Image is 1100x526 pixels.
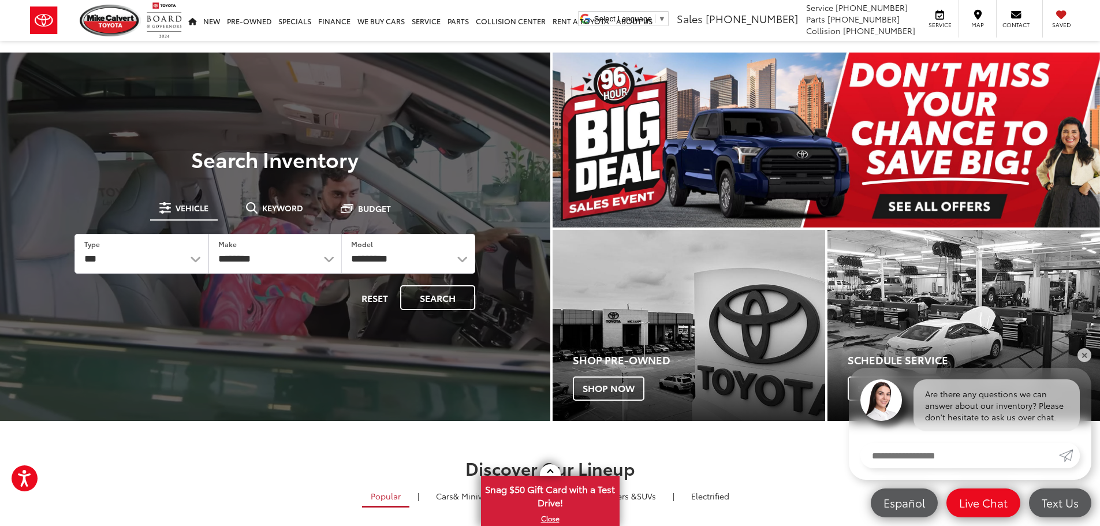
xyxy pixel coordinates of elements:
[860,443,1059,468] input: Enter your message
[878,495,931,510] span: Español
[351,239,373,249] label: Model
[573,376,644,401] span: Shop Now
[927,21,953,29] span: Service
[573,355,825,366] h4: Shop Pre-Owned
[1036,495,1084,510] span: Text Us
[453,490,492,502] span: & Minivan
[400,285,475,310] button: Search
[806,2,833,13] span: Service
[1002,21,1030,29] span: Contact
[1059,443,1080,468] a: Submit
[218,239,237,249] label: Make
[362,486,409,508] a: Popular
[1049,21,1074,29] span: Saved
[836,2,908,13] span: [PHONE_NUMBER]
[352,285,398,310] button: Reset
[553,230,825,421] a: Shop Pre-Owned Shop Now
[658,14,666,23] span: ▼
[806,13,825,25] span: Parts
[677,11,703,26] span: Sales
[427,486,501,506] a: Cars
[670,490,677,502] li: |
[84,239,100,249] label: Type
[143,458,957,477] h2: Discover Our Lineup
[553,230,825,421] div: Toyota
[965,21,990,29] span: Map
[262,204,303,212] span: Keyword
[1029,488,1091,517] a: Text Us
[683,486,738,506] a: Electrified
[176,204,208,212] span: Vehicle
[946,488,1020,517] a: Live Chat
[706,11,798,26] span: [PHONE_NUMBER]
[953,495,1013,510] span: Live Chat
[80,5,141,36] img: Mike Calvert Toyota
[848,376,941,401] span: Schedule Now
[49,147,502,170] h3: Search Inventory
[827,13,900,25] span: [PHONE_NUMBER]
[827,230,1100,421] a: Schedule Service Schedule Now
[871,488,938,517] a: Español
[860,379,902,421] img: Agent profile photo
[415,490,422,502] li: |
[482,477,618,512] span: Snag $50 Gift Card with a Test Drive!
[827,230,1100,421] div: Toyota
[848,355,1100,366] h4: Schedule Service
[806,25,841,36] span: Collision
[843,25,915,36] span: [PHONE_NUMBER]
[358,204,391,212] span: Budget
[913,379,1080,431] div: Are there any questions we can answer about our inventory? Please don't hesitate to ask us over c...
[577,486,665,506] a: SUVs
